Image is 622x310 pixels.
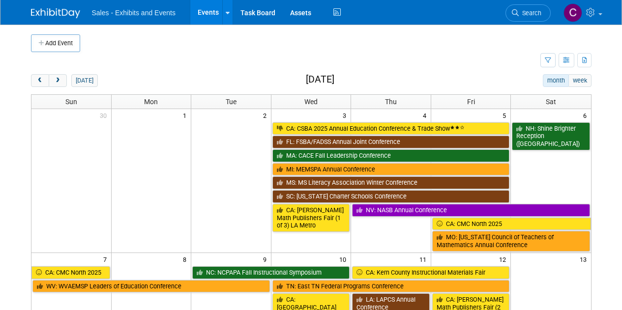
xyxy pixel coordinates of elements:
[31,34,80,52] button: Add Event
[182,109,191,121] span: 1
[342,109,351,121] span: 3
[502,109,510,121] span: 5
[543,74,569,87] button: month
[467,98,475,106] span: Fri
[432,218,591,230] a: CA: CMC North 2025
[272,204,350,232] a: CA: [PERSON_NAME] Math Publishers Fair (1 of 3) LA Metro
[272,176,510,189] a: MS: MS Literacy Association Winter Conference
[272,280,510,293] a: TN: East TN Federal Programs Conference
[272,163,510,176] a: MI: MEMSPA Annual Conference
[582,109,591,121] span: 6
[31,266,110,279] a: CA: CMC North 2025
[352,266,509,279] a: CA: Kern County Instructional Materials Fair
[352,204,590,217] a: NV: NASB Annual Conference
[102,253,111,265] span: 7
[546,98,556,106] span: Sat
[31,8,80,18] img: ExhibitDay
[71,74,97,87] button: [DATE]
[192,266,350,279] a: NC: NCPAPA Fall Instructional Symposium
[304,98,318,106] span: Wed
[422,109,431,121] span: 4
[182,253,191,265] span: 8
[144,98,158,106] span: Mon
[272,122,510,135] a: CA: CSBA 2025 Annual Education Conference & Trade Show
[432,231,590,251] a: MO: [US_STATE] Council of Teachers of Mathematics Annual Conference
[272,136,510,148] a: FL: FSBA/FADSS Annual Joint Conference
[92,9,176,17] span: Sales - Exhibits and Events
[512,122,590,150] a: NH: Shine Brighter Reception ([GEOGRAPHIC_DATA])
[272,149,510,162] a: MA: CACE Fall Leadership Conference
[49,74,67,87] button: next
[306,74,334,85] h2: [DATE]
[519,9,541,17] span: Search
[505,4,551,22] a: Search
[418,253,431,265] span: 11
[262,253,271,265] span: 9
[99,109,111,121] span: 30
[563,3,582,22] img: Christine Lurz
[272,190,510,203] a: SC: [US_STATE] Charter Schools Conference
[579,253,591,265] span: 13
[568,74,591,87] button: week
[32,280,270,293] a: WV: WVAEMSP Leaders of Education Conference
[31,74,49,87] button: prev
[262,109,271,121] span: 2
[226,98,237,106] span: Tue
[385,98,397,106] span: Thu
[338,253,351,265] span: 10
[65,98,77,106] span: Sun
[498,253,510,265] span: 12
